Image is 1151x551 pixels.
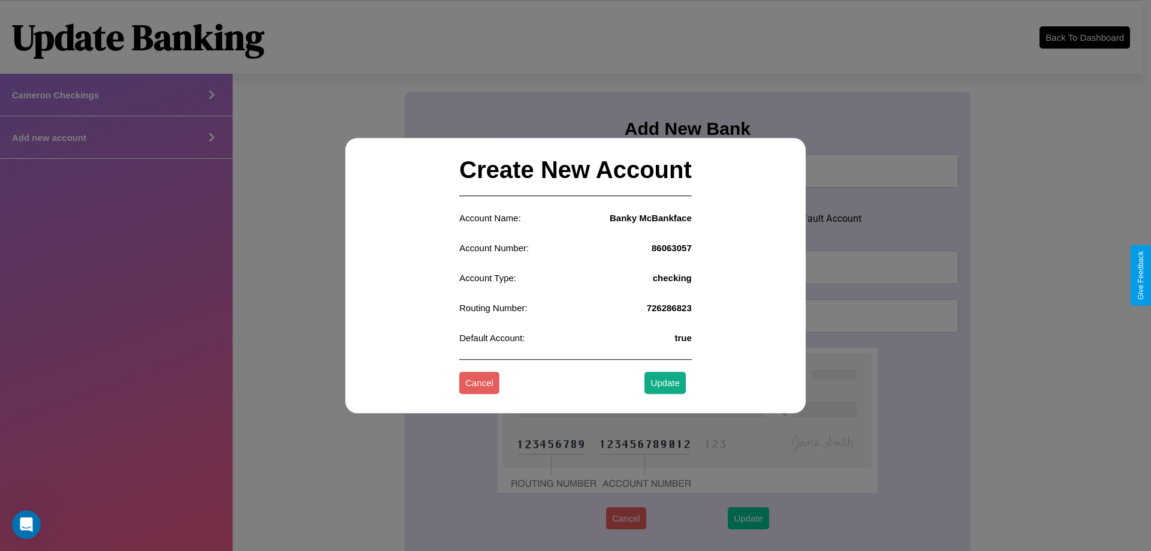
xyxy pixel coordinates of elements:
p: Account Type: [459,270,516,286]
button: Update [644,372,685,395]
h2: Create New Account [459,144,692,196]
h4: checking [653,273,692,283]
h4: Banky McBankface [610,213,692,223]
h4: 726286823 [647,303,692,313]
iframe: Intercom live chat [12,510,41,539]
h4: true [674,333,691,343]
div: Give Feedback [1137,251,1145,300]
button: Cancel [459,372,499,395]
p: Default Account: [459,330,525,346]
h4: 86063057 [652,243,692,253]
p: Account Number: [459,240,529,256]
p: Account Name: [459,210,521,226]
p: Routing Number: [459,300,527,316]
